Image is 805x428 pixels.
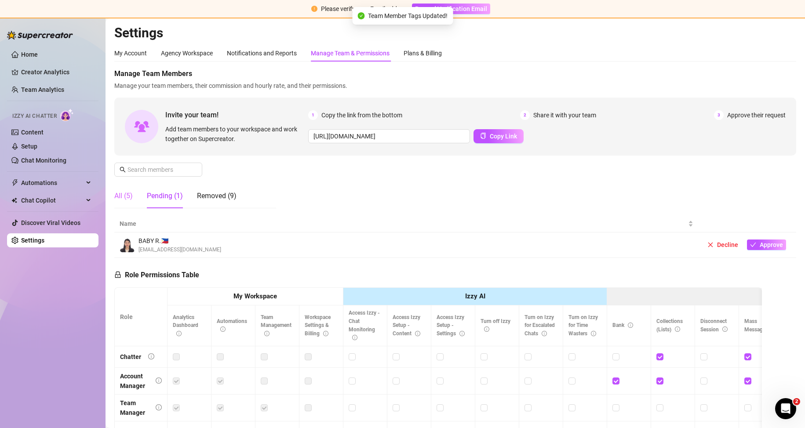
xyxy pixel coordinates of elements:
[21,193,84,207] span: Chat Copilot
[717,241,738,248] span: Decline
[165,124,305,144] span: Add team members to your workspace and work together on Supercreator.
[321,4,408,14] div: Please verify your Email address
[114,270,199,280] h5: Role Permissions Table
[481,318,510,333] span: Turn off Izzy
[114,191,133,201] div: All (5)
[520,110,530,120] span: 2
[120,371,149,391] div: Account Manager
[707,242,714,248] span: close
[114,69,796,79] span: Manage Team Members
[484,326,489,332] span: info-circle
[612,322,633,328] span: Bank
[760,241,783,248] span: Approve
[368,11,448,21] span: Team Member Tags Updated!
[21,129,44,136] a: Content
[197,191,237,201] div: Removed (9)
[357,12,364,19] span: check-circle
[352,335,357,340] span: info-circle
[21,51,38,58] a: Home
[465,292,485,300] strong: Izzy AI
[415,5,487,12] span: Resend Verification Email
[727,110,786,120] span: Approve their request
[156,404,162,410] span: info-circle
[217,318,247,333] span: Automations
[12,112,57,120] span: Izzy AI Chatter
[704,239,742,250] button: Decline
[305,314,331,337] span: Workspace Settings & Billing
[744,318,774,333] span: Mass Message
[722,326,728,332] span: info-circle
[714,110,724,120] span: 3
[148,353,154,359] span: info-circle
[311,6,317,12] span: exclamation-circle
[21,237,44,244] a: Settings
[60,109,74,121] img: AI Chatter
[11,197,17,203] img: Chat Copilot
[474,129,524,143] button: Copy Link
[321,110,402,120] span: Copy the link from the bottom
[120,219,686,229] span: Name
[775,398,796,419] iframe: Intercom live chat
[120,352,141,362] div: Chatter
[264,331,270,336] span: info-circle
[173,314,198,337] span: Analytics Dashboard
[138,246,221,254] span: [EMAIL_ADDRESS][DOMAIN_NAME]
[165,109,308,120] span: Invite your team!
[120,238,135,252] img: BABY ROSE ALINAR
[793,398,800,405] span: 2
[747,239,786,250] button: Approve
[750,242,756,248] span: check
[156,377,162,384] span: info-circle
[114,48,147,58] div: My Account
[261,314,291,337] span: Team Management
[525,314,555,337] span: Turn on Izzy for Escalated Chats
[127,165,190,174] input: Search members
[115,288,168,346] th: Role
[308,110,318,120] span: 1
[628,323,633,328] span: info-circle
[415,331,420,336] span: info-circle
[114,271,121,278] span: lock
[21,157,66,164] a: Chat Monitoring
[11,179,18,186] span: thunderbolt
[114,215,699,232] th: Name
[480,133,486,139] span: copy
[700,318,728,333] span: Disconnect Session
[591,331,596,336] span: info-circle
[568,314,598,337] span: Turn on Izzy for Time Wasters
[21,65,91,79] a: Creator Analytics
[393,314,420,337] span: Access Izzy Setup - Content
[21,176,84,190] span: Automations
[114,25,796,41] h2: Settings
[147,191,183,201] div: Pending (1)
[114,81,796,91] span: Manage your team members, their commission and hourly rate, and their permissions.
[120,398,149,417] div: Team Manager
[233,292,277,300] strong: My Workspace
[323,331,328,336] span: info-circle
[404,48,442,58] div: Plans & Billing
[412,4,490,14] button: Resend Verification Email
[120,167,126,173] span: search
[7,31,73,40] img: logo-BBDzfeDw.svg
[656,318,683,333] span: Collections (Lists)
[176,331,182,336] span: info-circle
[311,48,390,58] div: Manage Team & Permissions
[437,314,465,337] span: Access Izzy Setup - Settings
[138,236,221,246] span: BABY R. 🇵🇭
[490,133,517,140] span: Copy Link
[227,48,297,58] div: Notifications and Reports
[21,143,37,150] a: Setup
[220,326,226,332] span: info-circle
[161,48,213,58] div: Agency Workspace
[349,310,380,341] span: Access Izzy - Chat Monitoring
[675,326,680,332] span: info-circle
[459,331,465,336] span: info-circle
[21,219,80,226] a: Discover Viral Videos
[21,86,64,93] a: Team Analytics
[542,331,547,336] span: info-circle
[533,110,596,120] span: Share it with your team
